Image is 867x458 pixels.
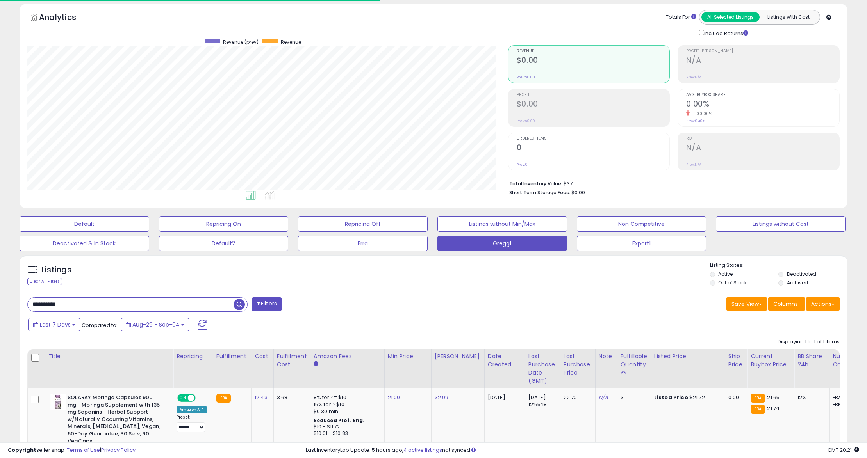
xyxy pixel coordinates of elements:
[797,352,826,369] div: BB Share 24h.
[718,271,733,277] label: Active
[177,415,207,432] div: Preset:
[517,162,528,167] small: Prev: 0
[388,394,400,401] a: 21.00
[277,352,307,369] div: Fulfillment Cost
[751,352,791,369] div: Current Buybox Price
[132,321,180,328] span: Aug-29 - Sep-04
[68,394,162,447] b: SOLARAY Moringa Capsules 900 mg - Moringa Supplement with 135 mg Saponins - Herbal Support w/Natu...
[298,236,428,251] button: Erra
[599,394,608,401] a: N/A
[306,447,859,454] div: Last InventoryLab Update: 5 hours ago, not synced.
[787,271,816,277] label: Deactivated
[690,111,712,117] small: -100.00%
[20,236,149,251] button: Deactivated & In Stock
[571,189,585,196] span: $0.00
[178,395,188,401] span: ON
[255,394,268,401] a: 12.43
[517,137,670,141] span: Ordered Items
[686,75,701,80] small: Prev: N/A
[701,12,760,22] button: All Selected Listings
[517,93,670,97] span: Profit
[666,14,696,21] div: Totals For
[728,394,741,401] div: 0.00
[121,318,189,331] button: Aug-29 - Sep-04
[564,352,592,377] div: Last Purchase Price
[773,300,798,308] span: Columns
[716,216,846,232] button: Listings without Cost
[767,394,780,401] span: 21.65
[8,447,136,454] div: seller snap | |
[28,318,80,331] button: Last 7 Days
[686,137,839,141] span: ROI
[277,394,304,401] div: 3.68
[759,12,817,22] button: Listings With Cost
[517,143,670,154] h2: 0
[726,297,767,311] button: Save View
[517,49,670,53] span: Revenue
[159,216,289,232] button: Repricing On
[281,39,301,45] span: Revenue
[437,216,567,232] button: Listings without Min/Max
[833,394,858,401] div: FBA: 4
[488,352,522,369] div: Date Created
[528,394,554,408] div: [DATE] 12:55:18
[403,446,442,454] a: 4 active listings
[828,446,859,454] span: 2025-09-12 20:21 GMT
[509,180,562,187] b: Total Inventory Value:
[787,279,808,286] label: Archived
[509,189,570,196] b: Short Term Storage Fees:
[778,338,840,346] div: Displaying 1 to 1 of 1 items
[577,216,706,232] button: Non Competitive
[654,394,719,401] div: $21.72
[314,394,378,401] div: 8% for <= $10
[488,394,519,401] div: [DATE]
[27,278,62,285] div: Clear All Filters
[686,143,839,154] h2: N/A
[41,265,71,275] h5: Listings
[82,321,118,329] span: Compared to:
[833,401,858,408] div: FBM: 4
[728,352,744,369] div: Ship Price
[194,395,207,401] span: OFF
[314,352,381,360] div: Amazon Fees
[388,352,428,360] div: Min Price
[693,28,758,37] div: Include Returns
[437,236,567,251] button: Gregg1
[48,352,170,360] div: Title
[517,119,535,123] small: Prev: $0.00
[177,352,210,360] div: Repricing
[314,417,365,424] b: Reduced Prof. Rng.
[159,236,289,251] button: Default2
[314,430,378,437] div: $10.01 - $10.83
[528,352,557,385] div: Last Purchase Date (GMT)
[39,12,91,25] h5: Analytics
[50,394,66,410] img: 41hyXZSB4CL._SL40_.jpg
[314,360,318,367] small: Amazon Fees.
[767,405,780,412] span: 21.74
[20,216,149,232] button: Default
[654,352,722,360] div: Listed Price
[223,39,259,45] span: Revenue (prev)
[599,352,614,360] div: Note
[509,178,834,188] li: $37
[686,49,839,53] span: Profit [PERSON_NAME]
[435,352,481,360] div: [PERSON_NAME]
[686,56,839,66] h2: N/A
[654,394,690,401] b: Listed Price:
[751,394,765,403] small: FBA
[686,93,839,97] span: Avg. Buybox Share
[8,446,36,454] strong: Copyright
[686,119,705,123] small: Prev: 6.40%
[621,352,648,369] div: Fulfillable Quantity
[435,394,449,401] a: 32.99
[686,99,839,110] h2: 0.00%
[216,352,248,360] div: Fulfillment
[517,75,535,80] small: Prev: $0.00
[797,394,823,401] div: 12%
[177,406,207,413] div: Amazon AI *
[577,236,706,251] button: Export1
[833,352,861,369] div: Num of Comp.
[252,297,282,311] button: Filters
[101,446,136,454] a: Privacy Policy
[40,321,71,328] span: Last 7 Days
